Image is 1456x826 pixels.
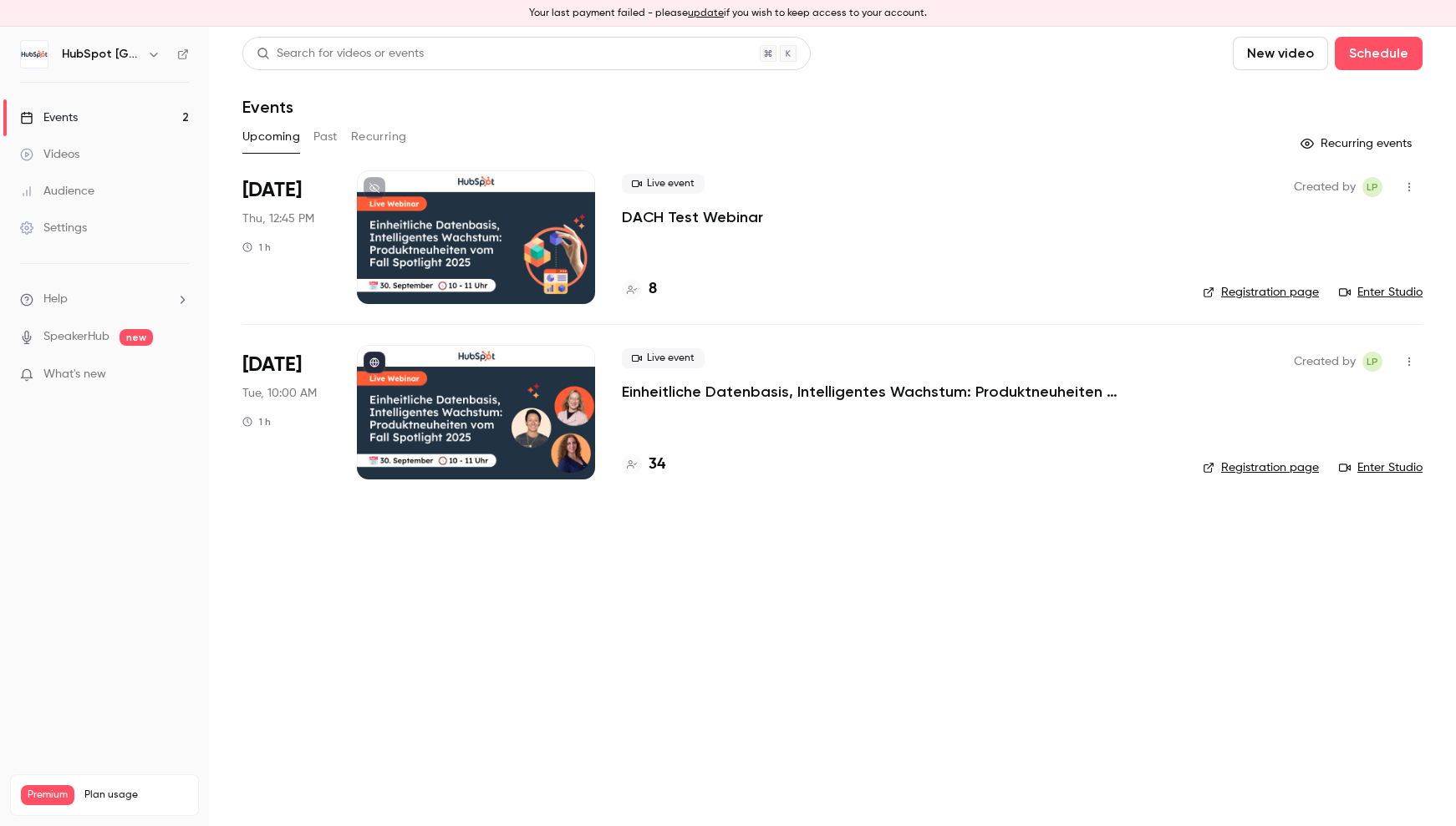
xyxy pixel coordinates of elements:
[351,124,407,150] button: Recurring
[1203,459,1319,476] a: Registration page
[1362,352,1382,372] span: Larissa Pilat
[242,415,271,428] div: 1 h
[622,207,763,227] a: DACH Test Webinar
[1362,177,1382,197] span: Larissa Pilat
[529,6,927,21] p: Your last payment failed - please if you wish to keep access to your account.
[257,45,424,63] div: Search for videos or events
[84,788,188,802] span: Plan usage
[43,291,68,308] span: Help
[688,6,724,21] button: update
[43,328,109,346] a: SpeakerHub
[649,278,657,301] h4: 8
[21,785,74,805] span: Premium
[1335,37,1423,70] button: Schedule
[1339,459,1423,476] a: Enter Studio
[1367,177,1378,197] span: LP
[649,454,665,476] h4: 34
[622,382,1123,402] a: Einheitliche Datenbasis, Intelligentes Wachstum: Produktneuheiten vom Fall Spotlight 2025
[622,278,657,301] a: 8
[1293,130,1423,157] button: Recurring events
[622,174,705,194] span: Live event
[20,109,78,126] div: Events
[242,241,271,254] div: 1 h
[1203,284,1319,301] a: Registration page
[242,124,300,150] button: Upcoming
[120,329,153,346] span: new
[1294,177,1356,197] span: Created by
[242,170,330,304] div: Aug 28 Thu, 12:45 PM (Europe/Berlin)
[622,454,665,476] a: 34
[169,367,189,383] iframe: Noticeable Trigger
[20,183,94,200] div: Audience
[1233,37,1328,70] button: New video
[242,97,293,117] h1: Events
[20,146,79,163] div: Videos
[242,345,330,479] div: Sep 30 Tue, 10:00 AM (Europe/Berlin)
[242,352,302,378] span: [DATE]
[43,366,106,383] span: What's new
[242,210,314,227] span: Thu, 12:45 PM
[62,46,140,63] h6: HubSpot [GEOGRAPHIC_DATA]
[242,177,302,204] span: [DATE]
[21,41,48,68] img: HubSpot Germany
[1367,352,1378,372] span: LP
[1339,284,1423,301] a: Enter Studio
[622,348,705,368] span: Live event
[20,220,87,236] div: Settings
[313,124,338,150] button: Past
[242,385,317,402] span: Tue, 10:00 AM
[1294,352,1356,372] span: Created by
[20,291,189,308] li: help-dropdown-opener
